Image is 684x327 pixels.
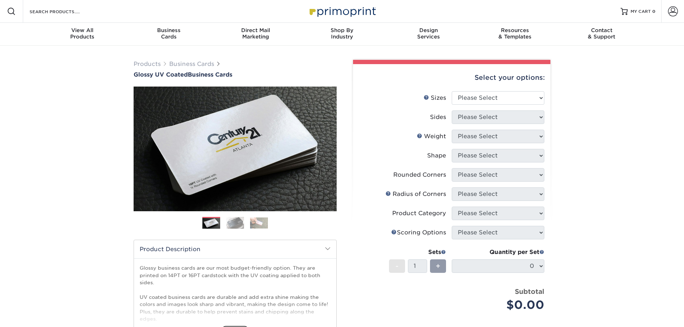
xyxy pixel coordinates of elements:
h1: Business Cards [134,71,337,78]
div: & Templates [472,27,558,40]
a: Shop ByIndustry [299,23,385,46]
img: Glossy UV Coated 01 [134,47,337,250]
span: - [395,261,399,271]
a: Contact& Support [558,23,645,46]
div: & Support [558,27,645,40]
div: Scoring Options [391,228,446,237]
div: Cards [126,27,212,40]
div: Services [385,27,472,40]
span: MY CART [631,9,651,15]
strong: Subtotal [515,287,544,295]
a: DesignServices [385,23,472,46]
div: Rounded Corners [393,171,446,179]
div: Sizes [424,94,446,102]
img: Business Cards 02 [226,217,244,229]
div: Weight [417,132,446,141]
div: $0.00 [457,296,544,313]
span: 0 [652,9,655,14]
div: Shape [427,151,446,160]
a: BusinessCards [126,23,212,46]
a: View AllProducts [39,23,126,46]
span: Glossy UV Coated [134,71,188,78]
img: Business Cards 03 [250,217,268,228]
span: + [436,261,440,271]
a: Products [134,61,161,67]
span: View All [39,27,126,33]
span: Business [126,27,212,33]
a: Resources& Templates [472,23,558,46]
div: Marketing [212,27,299,40]
span: Contact [558,27,645,33]
div: Quantity per Set [452,248,544,256]
div: Industry [299,27,385,40]
div: Select your options: [359,64,545,91]
span: Resources [472,27,558,33]
input: SEARCH PRODUCTS..... [29,7,98,16]
div: Product Category [392,209,446,218]
h2: Product Description [134,240,336,258]
div: Sets [389,248,446,256]
div: Products [39,27,126,40]
img: Business Cards 01 [202,214,220,232]
a: Glossy UV CoatedBusiness Cards [134,71,337,78]
div: Radius of Corners [385,190,446,198]
div: Sides [430,113,446,121]
span: Design [385,27,472,33]
img: Primoprint [306,4,378,19]
a: Business Cards [169,61,214,67]
a: Direct MailMarketing [212,23,299,46]
span: Shop By [299,27,385,33]
span: Direct Mail [212,27,299,33]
